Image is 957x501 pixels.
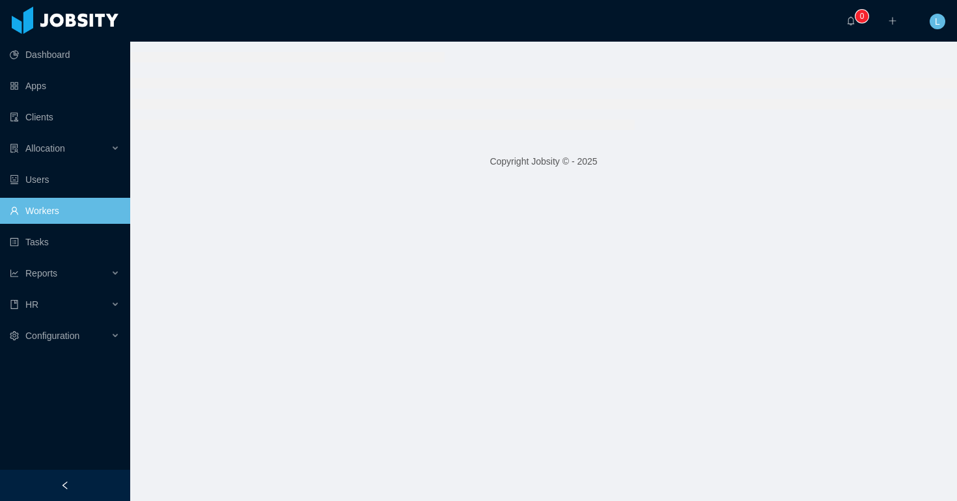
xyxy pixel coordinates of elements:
i: icon: solution [10,144,19,153]
a: icon: robotUsers [10,167,120,193]
span: Configuration [25,331,79,341]
i: icon: book [10,300,19,309]
i: icon: plus [888,16,897,25]
span: Allocation [25,143,65,154]
footer: Copyright Jobsity © - 2025 [130,139,957,184]
a: icon: userWorkers [10,198,120,224]
a: icon: profileTasks [10,229,120,255]
span: Reports [25,268,57,278]
a: icon: appstoreApps [10,73,120,99]
a: icon: pie-chartDashboard [10,42,120,68]
i: icon: setting [10,331,19,340]
i: icon: line-chart [10,269,19,278]
span: L [935,14,940,29]
span: HR [25,299,38,310]
i: icon: bell [846,16,855,25]
sup: 0 [855,10,868,23]
a: icon: auditClients [10,104,120,130]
